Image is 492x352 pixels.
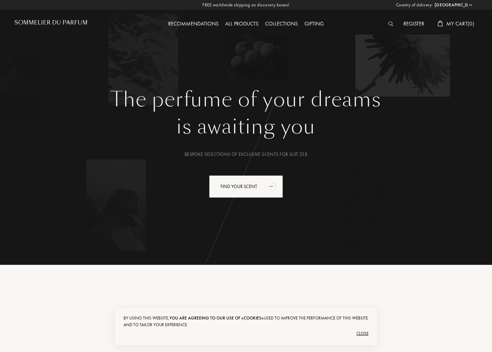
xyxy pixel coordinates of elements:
div: Register [400,20,428,28]
div: Find your scent [209,175,283,198]
a: Gifting [301,20,327,27]
div: Close [124,328,368,339]
span: you are agreeing to our use of «cookies» [169,315,264,321]
a: Sommelier du Parfum [14,19,88,28]
span: Country of delivery: [396,2,433,8]
div: By using this website, used to improve the performance of this website and to tailor your experie... [124,315,368,328]
div: Recommendations [165,20,222,28]
a: All products [222,20,262,27]
div: All products [222,20,262,28]
h1: Sommelier du Parfum [14,19,88,26]
a: Find your scentanimation [204,175,288,198]
div: Gifting [301,20,327,28]
div: Collections [262,20,301,28]
div: animation [266,179,280,193]
img: cart_white.svg [438,20,443,26]
div: is awaiting you [19,112,473,142]
a: Register [400,20,428,27]
div: Bespoke selections of exclusive scents for just 25$ [19,151,473,158]
h1: The perfume of your dreams [19,87,473,112]
a: Recommendations [165,20,222,27]
span: My Cart ( 0 ) [446,20,474,27]
a: Collections [262,20,301,27]
img: search_icn_white.svg [388,21,393,26]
